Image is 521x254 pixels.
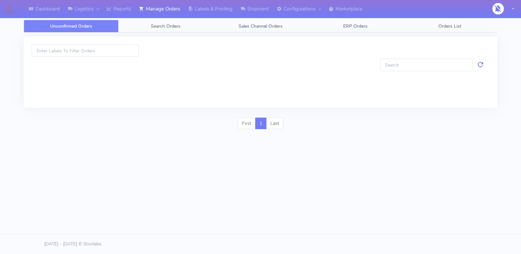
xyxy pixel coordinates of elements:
span: Search Orders [151,23,180,29]
ul: Tabs [24,20,497,33]
span: Sales Channel Orders [238,23,283,29]
a: 1 [255,118,266,129]
span: ERP Orders [343,23,368,29]
span: Orders List [438,23,461,29]
span: Unconfirmed Orders [50,23,92,29]
input: Search [380,59,473,71]
input: Enter Labels To Filter Orders [32,44,139,57]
